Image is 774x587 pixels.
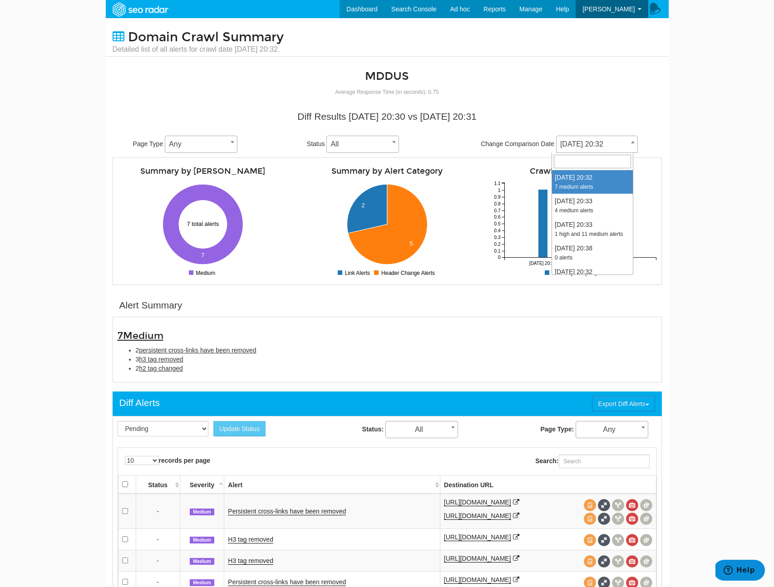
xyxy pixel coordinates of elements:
label: records per page [125,456,211,465]
span: View source [584,534,596,546]
button: Update Status [213,421,266,436]
th: Alert: activate to sort column ascending [224,475,440,494]
small: 7 medium alerts [555,184,593,190]
a: Persistent cross-links have been removed [228,578,346,586]
span: 7 [118,330,163,342]
span: Change Comparison Date [481,140,554,147]
span: Medium [190,509,214,516]
span: Any [576,421,648,438]
tspan: 0.5 [494,221,500,226]
small: 0 alerts [555,254,572,261]
span: Medium [190,558,214,565]
span: Compare screenshots [640,513,652,525]
label: Search: [535,455,649,468]
h4: Crawl Rate Compare [486,167,657,176]
tspan: 1.1 [494,181,500,186]
span: View screenshot [626,513,638,525]
tspan: 0.2 [494,242,500,247]
div: Diff Alerts [119,396,160,410]
span: View screenshot [626,499,638,511]
text: 7 total alerts [187,220,219,227]
a: H3 tag removed [228,536,273,543]
small: Detailed list of all alerts for crawl date [DATE] 20:32. [113,44,284,54]
span: Any [165,136,237,153]
button: Export Diff Alerts [592,396,655,411]
span: View headers [612,513,624,525]
span: Compare screenshots [640,499,652,511]
tspan: 0.7 [494,208,500,213]
span: All [327,138,399,151]
td: - [136,550,180,571]
tspan: 0.6 [494,215,500,220]
div: [DATE] 20:32 [555,267,630,285]
span: h2 tag changed [139,365,183,372]
div: [DATE] 20:33 [555,220,630,238]
tspan: 0.9 [494,195,500,200]
span: Status [307,140,325,147]
span: Ad hoc [450,5,470,13]
a: [URL][DOMAIN_NAME] [444,576,511,584]
span: View source [584,555,596,567]
span: Medium [190,579,214,587]
li: 2 [136,346,657,355]
a: [URL][DOMAIN_NAME] [444,555,511,563]
a: [URL][DOMAIN_NAME] [444,512,511,520]
select: records per page [125,456,159,465]
div: [DATE] 20:32 [555,173,630,191]
th: Severity: activate to sort column descending [180,475,224,494]
a: Persistent cross-links have been removed [228,508,346,515]
li: 2 [136,364,657,373]
span: All [386,423,458,436]
span: Full Source Diff [598,499,610,511]
tspan: 1 [498,188,500,193]
span: h3 tag removed [139,356,183,363]
span: 10/01/2025 20:32 [557,138,637,151]
span: Reports [483,5,506,13]
strong: Status: [362,426,384,433]
div: [DATE] 20:33 [555,196,630,215]
td: - [136,494,180,529]
td: - [136,528,180,550]
a: [URL][DOMAIN_NAME] [444,499,511,506]
span: All [326,136,399,153]
li: 3 [136,355,657,364]
span: Domain Crawl Summary [128,29,284,45]
h4: Summary by [PERSON_NAME] [118,167,288,176]
span: Compare screenshots [640,534,652,546]
span: Any [165,138,237,151]
span: View screenshot [626,534,638,546]
span: Full Source Diff [598,513,610,525]
span: View headers [612,499,624,511]
tspan: 0.3 [494,235,500,240]
span: Manage [519,5,542,13]
tspan: 0.8 [494,201,500,206]
span: Compare screenshots [640,555,652,567]
a: [URL][DOMAIN_NAME] [444,533,511,541]
th: Destination URL [440,475,656,494]
img: SEORadar [109,1,172,18]
span: View headers [612,534,624,546]
small: 4 medium alerts [555,207,593,214]
span: persistent cross-links have been removed [139,347,256,354]
span: All [385,421,458,438]
tspan: 0 [498,255,500,260]
tspan: 0.4 [494,228,500,233]
span: 10/01/2025 20:32 [556,136,638,153]
span: Full Source Diff [598,534,610,546]
a: MDDUS [365,69,409,83]
tspan: [DATE] 20:31 [529,261,556,266]
span: Full Source Diff [598,555,610,567]
span: Medium [190,537,214,544]
small: Average Response Time (in seconds): 0.75 [335,89,439,95]
span: Any [576,423,648,436]
div: Alert Summary [119,298,182,312]
span: Medium [123,330,163,342]
th: Status: activate to sort column ascending [136,475,180,494]
strong: Page Type: [540,426,574,433]
span: View source [584,499,596,511]
span: View headers [612,555,624,567]
span: [PERSON_NAME] [582,5,635,13]
tspan: 0.1 [494,249,500,254]
span: Help [556,5,569,13]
